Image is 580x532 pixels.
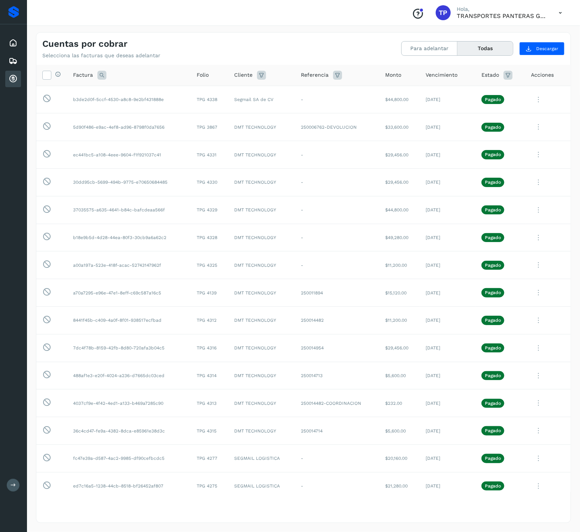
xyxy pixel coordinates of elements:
[191,196,228,224] td: TPG 4329
[67,224,191,251] td: b18e9b5d-4d28-44ea-80f3-30cb9a6a62c2
[536,45,558,52] span: Descargar
[228,196,295,224] td: DMT TECHNOLOGY
[295,196,379,224] td: -
[485,456,501,461] p: Pagado
[295,389,379,417] td: 250014482-COORDINACION
[228,113,295,141] td: DMT TECHNOLOGY
[228,334,295,362] td: DMT TECHNOLOGY
[379,168,420,196] td: $29,456.00
[379,417,420,445] td: $5,600.00
[228,279,295,307] td: DMT TECHNOLOGY
[420,334,475,362] td: [DATE]
[191,251,228,279] td: TPG 4325
[67,444,191,472] td: fc47e39a-d587-4ac2-9985-df90cefbcdc5
[420,141,475,169] td: [DATE]
[295,279,379,307] td: 250011894
[295,444,379,472] td: -
[228,472,295,500] td: SEGMAIL LOGISTICA
[485,207,501,213] p: Pagado
[420,417,475,445] td: [DATE]
[485,428,501,433] p: Pagado
[67,306,191,334] td: 8441f45b-c409-4a0f-8f01-938517ecfbad
[191,334,228,362] td: TPG 4316
[485,180,501,185] p: Pagado
[379,279,420,307] td: $15,120.00
[191,417,228,445] td: TPG 4315
[197,71,209,79] span: Folio
[485,345,501,351] p: Pagado
[228,141,295,169] td: DMT TECHNOLOGY
[485,401,501,406] p: Pagado
[379,362,420,389] td: $5,600.00
[67,196,191,224] td: 37035575-a635-4641-b84c-bafcdeaa566f
[426,71,457,79] span: Vencimiento
[379,444,420,472] td: $20,160.00
[485,97,501,102] p: Pagado
[191,472,228,500] td: TPG 4275
[420,113,475,141] td: [DATE]
[191,362,228,389] td: TPG 4314
[67,251,191,279] td: a00a197a-523e-418f-acac-52743147962f
[191,279,228,307] td: TPG 4139
[295,472,379,500] td: -
[191,444,228,472] td: TPG 4277
[5,35,21,51] div: Inicio
[228,168,295,196] td: DMT TECHNOLOGY
[295,417,379,445] td: 250014714
[295,251,379,279] td: -
[191,306,228,334] td: TPG 4312
[485,263,501,268] p: Pagado
[420,86,475,113] td: [DATE]
[420,444,475,472] td: [DATE]
[420,224,475,251] td: [DATE]
[67,334,191,362] td: 7dc4f78b-8159-42fb-8d80-720afa3b04c5
[191,224,228,251] td: TPG 4328
[67,417,191,445] td: 36c4cd47-fe9a-4382-8dca-e85961e38d3c
[67,113,191,141] td: 5d90f486-e9ac-4ef8-ad96-8798f0da7656
[457,6,547,12] p: Hola,
[420,279,475,307] td: [DATE]
[191,168,228,196] td: TPG 4330
[228,306,295,334] td: DMT TECHNOLOGY
[191,113,228,141] td: TPG 3867
[379,224,420,251] td: $49,280.00
[519,42,565,55] button: Descargar
[420,168,475,196] td: [DATE]
[67,141,191,169] td: ec441bc5-a108-4eee-9604-f1f921037c41
[379,196,420,224] td: $44,800.00
[420,306,475,334] td: [DATE]
[5,53,21,69] div: Embarques
[420,362,475,389] td: [DATE]
[295,224,379,251] td: -
[379,389,420,417] td: $232.00
[42,39,127,49] h4: Cuentas por cobrar
[191,389,228,417] td: TPG 4313
[191,86,228,113] td: TPG 4338
[379,86,420,113] td: $44,800.00
[228,86,295,113] td: Segmail SA de CV
[402,42,457,55] button: Para adelantar
[485,125,501,130] p: Pagado
[379,113,420,141] td: $33,600.00
[73,71,93,79] span: Factura
[5,71,21,87] div: Cuentas por cobrar
[295,86,379,113] td: -
[379,334,420,362] td: $29,456.00
[379,306,420,334] td: $11,200.00
[295,141,379,169] td: -
[228,362,295,389] td: DMT TECHNOLOGY
[228,224,295,251] td: DMT TECHNOLOGY
[228,389,295,417] td: DMT TECHNOLOGY
[228,444,295,472] td: SEGMAIL LOGISTICA
[42,52,160,59] p: Selecciona las facturas que deseas adelantar
[191,141,228,169] td: TPG 4331
[485,152,501,157] p: Pagado
[531,71,554,79] span: Acciones
[379,251,420,279] td: $11,200.00
[234,71,253,79] span: Cliente
[420,251,475,279] td: [DATE]
[67,168,191,196] td: 30dd95cb-5699-494b-9775-e70650684485
[379,141,420,169] td: $29,456.00
[385,71,401,79] span: Monto
[379,472,420,500] td: $21,280.00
